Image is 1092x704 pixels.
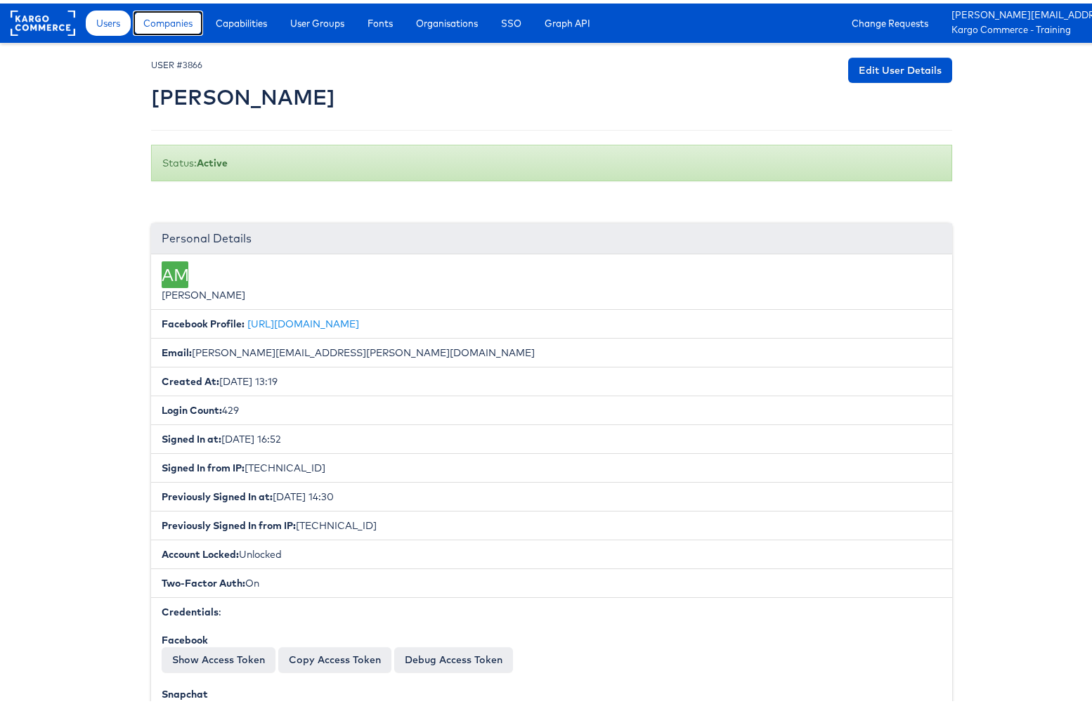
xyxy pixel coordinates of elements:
[951,5,1092,20] a: [PERSON_NAME][EMAIL_ADDRESS][PERSON_NAME][DOMAIN_NAME]
[162,458,245,471] b: Signed In from IP:
[151,507,952,537] li: [TECHNICAL_ID]
[394,644,513,669] a: Debug Access Token
[162,343,192,356] b: Email:
[280,7,355,32] a: User Groups
[848,54,952,79] a: Edit User Details
[162,545,239,557] b: Account Locked:
[490,7,532,32] a: SSO
[216,13,267,27] span: Capabilities
[143,13,193,27] span: Companies
[162,429,221,442] b: Signed In at:
[162,516,296,528] b: Previously Signed In from IP:
[951,20,1092,34] a: Kargo Commerce - Training
[151,536,952,566] li: Unlocked
[368,13,393,27] span: Fonts
[151,56,202,67] small: USER #3866
[162,372,219,384] b: Created At:
[501,13,521,27] span: SSO
[133,7,203,32] a: Companies
[151,478,952,508] li: [DATE] 14:30
[151,220,952,251] div: Personal Details
[841,7,939,32] a: Change Requests
[151,421,952,450] li: [DATE] 16:52
[290,13,344,27] span: User Groups
[151,251,952,306] li: [PERSON_NAME]
[162,602,219,615] b: Credentials
[162,258,188,285] div: AM
[405,7,488,32] a: Organisations
[197,153,228,166] b: Active
[162,630,208,643] b: Facebook
[162,400,222,413] b: Login Count:
[151,363,952,393] li: [DATE] 13:19
[205,7,278,32] a: Capabilities
[151,565,952,594] li: On
[534,7,601,32] a: Graph API
[96,13,120,27] span: Users
[86,7,131,32] a: Users
[151,450,952,479] li: [TECHNICAL_ID]
[151,141,952,178] div: Status:
[151,82,335,105] h2: [PERSON_NAME]
[162,684,208,697] b: Snapchat
[162,573,245,586] b: Two-Factor Auth:
[151,334,952,364] li: [PERSON_NAME][EMAIL_ADDRESS][PERSON_NAME][DOMAIN_NAME]
[357,7,403,32] a: Fonts
[247,314,359,327] a: [URL][DOMAIN_NAME]
[545,13,590,27] span: Graph API
[278,644,391,669] button: Copy Access Token
[416,13,478,27] span: Organisations
[162,487,273,500] b: Previously Signed In at:
[162,644,275,669] button: Show Access Token
[162,314,245,327] b: Facebook Profile:
[151,392,952,422] li: 429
